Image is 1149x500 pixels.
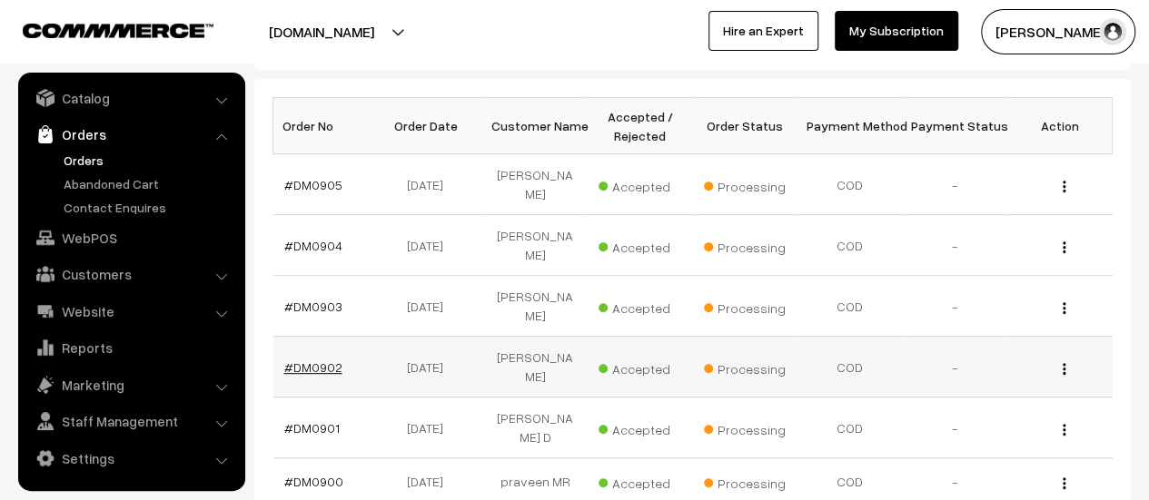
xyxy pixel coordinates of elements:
a: #DM0902 [284,359,342,375]
img: Menu [1063,424,1065,436]
span: Accepted [599,469,689,493]
a: Hire an Expert [708,11,818,51]
span: Accepted [599,294,689,318]
span: Processing [704,416,795,439]
a: Marketing [23,368,239,401]
td: COD [797,276,903,337]
td: [PERSON_NAME] [483,337,589,397]
td: [PERSON_NAME] [483,276,589,337]
img: user [1099,18,1126,45]
img: Menu [1063,181,1065,192]
a: WebPOS [23,221,239,254]
button: [PERSON_NAME] [981,9,1135,54]
img: Menu [1063,302,1065,314]
th: Order Date [378,98,483,154]
td: [DATE] [378,215,483,276]
a: Abandoned Cart [59,174,239,193]
span: Processing [704,233,795,257]
button: [DOMAIN_NAME] [205,9,438,54]
td: [PERSON_NAME] D [483,397,589,458]
img: Menu [1063,241,1065,253]
a: Contact Enquires [59,198,239,217]
td: [PERSON_NAME] [483,154,589,215]
span: Processing [704,294,795,318]
a: Reports [23,331,239,364]
td: - [903,215,1008,276]
th: Order Status [693,98,798,154]
a: #DM0904 [284,238,342,253]
span: Processing [704,355,795,378]
th: Order No [273,98,379,154]
th: Payment Status [903,98,1008,154]
td: - [903,276,1008,337]
th: Payment Method [797,98,903,154]
td: [DATE] [378,276,483,337]
a: My Subscription [835,11,958,51]
a: #DM0901 [284,420,340,436]
span: Processing [704,469,795,493]
span: Accepted [599,416,689,439]
td: [DATE] [378,397,483,458]
td: - [903,337,1008,397]
a: Website [23,295,239,328]
span: Processing [704,172,795,196]
th: Accepted / Rejected [588,98,693,154]
td: COD [797,397,903,458]
img: Menu [1063,363,1065,375]
td: COD [797,154,903,215]
td: COD [797,215,903,276]
a: Customers [23,258,239,290]
a: Orders [59,151,239,170]
img: Menu [1063,477,1065,489]
span: Accepted [599,233,689,257]
td: [DATE] [378,154,483,215]
td: - [903,154,1008,215]
a: COMMMERCE [23,18,182,40]
img: COMMMERCE [23,24,213,37]
td: - [903,397,1008,458]
a: #DM0903 [284,299,342,314]
a: Orders [23,118,239,151]
a: Settings [23,442,239,475]
a: #DM0900 [284,474,343,489]
td: [DATE] [378,337,483,397]
th: Customer Name [483,98,589,154]
a: #DM0905 [284,177,342,192]
td: COD [797,337,903,397]
span: Accepted [599,172,689,196]
a: Catalog [23,82,239,114]
th: Action [1007,98,1113,154]
a: Staff Management [23,405,239,437]
span: Accepted [599,355,689,378]
td: [PERSON_NAME] [483,215,589,276]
